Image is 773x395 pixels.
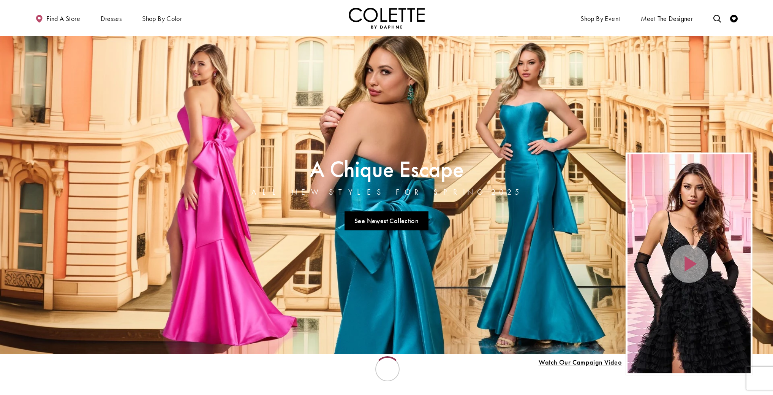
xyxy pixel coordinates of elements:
[579,8,622,29] span: Shop By Event
[99,8,123,29] span: Dresses
[728,8,740,29] a: Check Wishlist
[140,8,184,29] span: Shop by color
[639,8,695,29] a: Meet the designer
[101,15,122,22] span: Dresses
[349,8,425,29] a: Visit Home Page
[345,211,429,230] a: See Newest Collection A Chique Escape All New Styles For Spring 2025
[641,15,693,22] span: Meet the designer
[249,208,524,233] ul: Slider Links
[580,15,620,22] span: Shop By Event
[711,8,723,29] a: Toggle search
[33,8,82,29] a: Find a store
[46,15,80,22] span: Find a store
[142,15,182,22] span: Shop by color
[538,359,622,366] span: Play Slide #15 Video
[349,8,425,29] img: Colette by Daphne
